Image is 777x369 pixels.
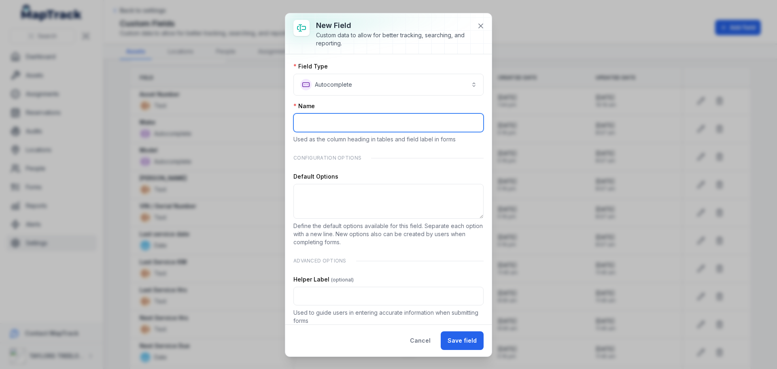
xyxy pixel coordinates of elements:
[403,331,437,350] button: Cancel
[293,184,484,219] textarea: :rde:-form-item-label
[293,150,484,166] div: Configuration Options
[293,253,484,269] div: Advanced Options
[316,31,471,47] div: Custom data to allow for better tracking, searching, and reporting.
[293,287,484,305] input: :rdf:-form-item-label
[293,113,484,132] input: :rdd:-form-item-label
[293,74,484,96] button: Autocomplete
[293,135,484,143] p: Used as the column heading in tables and field label in forms
[293,62,328,70] label: Field Type
[293,222,484,246] p: Define the default options available for this field. Separate each option with a new line. New op...
[293,173,338,181] label: Default Options
[316,20,471,31] h3: New field
[293,275,354,284] label: Helper Label
[293,309,484,325] p: Used to guide users in entering accurate information when submitting forms
[441,331,484,350] button: Save field
[293,102,315,110] label: Name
